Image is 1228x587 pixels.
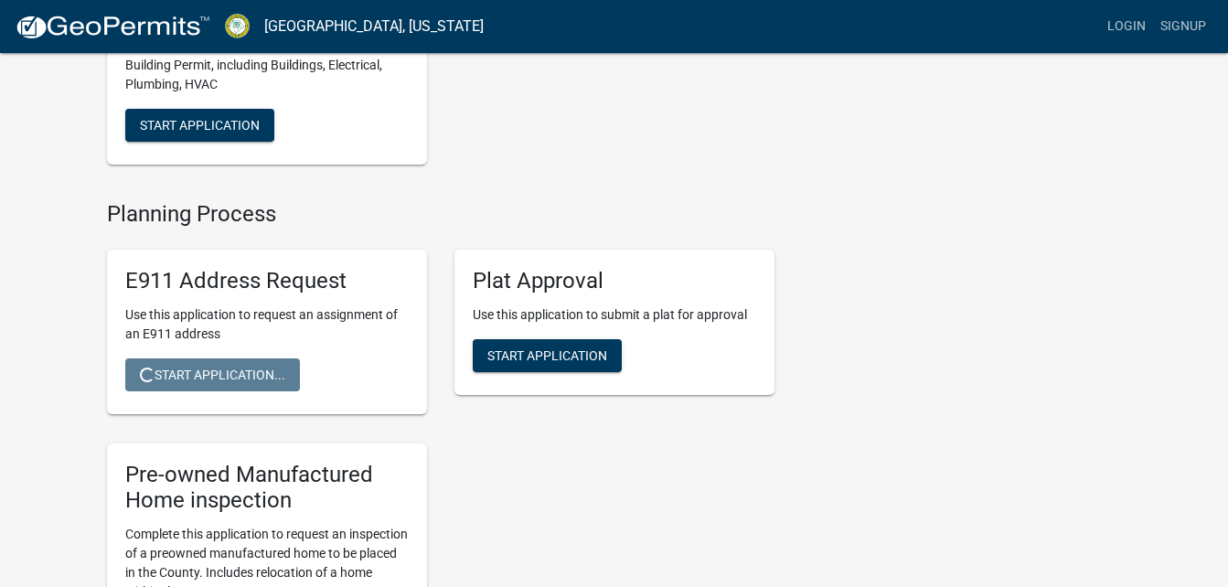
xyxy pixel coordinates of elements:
[473,268,756,294] h5: Plat Approval
[264,11,484,42] a: [GEOGRAPHIC_DATA], [US_STATE]
[473,305,756,325] p: Use this application to submit a plat for approval
[125,268,409,294] h5: E911 Address Request
[225,14,250,38] img: Crawford County, Georgia
[1153,9,1213,44] a: Signup
[1100,9,1153,44] a: Login
[473,339,622,372] button: Start Application
[140,117,260,132] span: Start Application
[140,367,285,381] span: Start Application...
[107,201,774,228] h4: Planning Process
[125,37,409,94] p: Complete this application for a Commercial Building Permit, including Buildings, Electrical, Plum...
[125,462,409,515] h5: Pre-owned Manufactured Home inspection
[125,358,300,391] button: Start Application...
[125,305,409,344] p: Use this application to request an assignment of an E911 address
[125,109,274,142] button: Start Application
[487,347,607,362] span: Start Application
